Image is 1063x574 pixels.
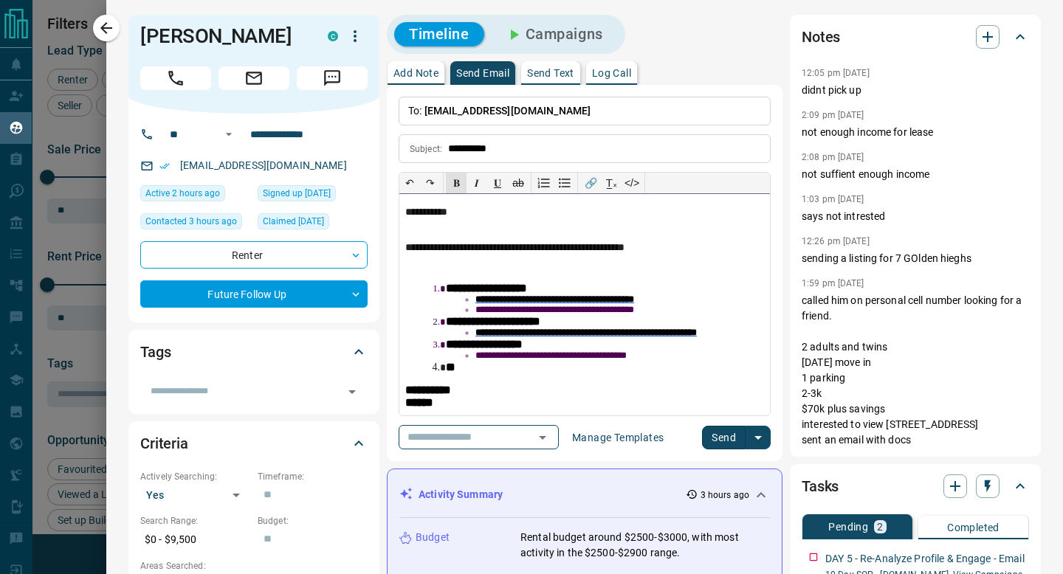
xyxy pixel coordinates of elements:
div: Notes [802,19,1029,55]
p: Budget [416,530,450,545]
s: ab [512,177,524,189]
button: Numbered list [534,173,554,193]
div: Tags [140,334,368,370]
button: Open [532,427,553,448]
p: 1:59 pm [DATE] [802,278,864,288]
span: Call [140,66,211,90]
p: Actively Searching: [140,470,250,483]
button: ↷ [420,173,441,193]
div: Tue Oct 14 2025 [140,213,250,234]
p: DAY 5 - Re-Analyze Profile & Engage - Email [825,551,1025,567]
div: Criteria [140,426,368,461]
h2: Tasks [802,474,839,498]
button: 𝐁 [446,173,467,193]
p: didnt pick up [802,83,1029,98]
div: split button [702,426,771,449]
button: Send [702,426,746,449]
p: 12:05 pm [DATE] [802,68,870,78]
button: 𝑰 [467,173,487,193]
button: ab [508,173,529,193]
div: condos.ca [328,31,338,41]
p: Log Call [592,68,631,78]
button: Open [220,125,238,143]
p: $0 - $9,500 [140,528,250,552]
p: 1:03 pm [DATE] [802,194,864,204]
span: Signed up [DATE] [263,186,331,201]
div: Renter [140,241,368,269]
div: Future Follow Up [140,280,368,308]
p: 12:26 pm [DATE] [802,236,870,246]
p: 2:09 pm [DATE] [802,110,864,120]
span: 𝐔 [494,177,501,189]
svg: Email Verified [159,161,170,171]
h2: Criteria [140,432,188,455]
button: T̲ₓ [601,173,622,193]
div: Mon Jul 08 2024 [258,213,368,234]
p: not enough income for lease [802,125,1029,140]
p: Activity Summary [419,487,503,502]
p: Rental budget around $2500-$3000, with most activity in the $2500-$2900 range. [520,530,770,561]
p: Add Note [393,68,438,78]
button: </> [622,173,642,193]
span: Email [219,66,289,90]
button: ↶ [399,173,420,193]
p: sending a listing for 7 GOlden hieghs [802,251,1029,266]
h2: Tags [140,340,171,364]
button: 🔗 [580,173,601,193]
span: Contacted 3 hours ago [145,214,237,229]
button: Timeline [394,22,484,46]
span: [EMAIL_ADDRESS][DOMAIN_NAME] [424,105,591,117]
p: Search Range: [140,514,250,528]
div: Tue Oct 14 2025 [140,185,250,206]
p: Subject: [410,142,442,156]
h2: Notes [802,25,840,49]
p: Completed [947,522,1000,533]
p: Send Email [456,68,509,78]
div: Yes [140,483,250,507]
span: Active 2 hours ago [145,186,220,201]
p: Areas Searched: [140,559,368,573]
button: Open [342,381,362,402]
p: To: [399,97,771,125]
a: [EMAIL_ADDRESS][DOMAIN_NAME] [180,159,347,171]
span: Message [297,66,368,90]
span: Claimed [DATE] [263,214,324,229]
p: Budget: [258,514,368,528]
button: 𝐔 [487,173,508,193]
p: 2:08 pm [DATE] [802,152,864,162]
p: says not intrested [802,209,1029,224]
div: Tasks [802,468,1029,504]
button: Bullet list [554,173,575,193]
div: Sun Aug 29 2021 [258,185,368,206]
p: not suffient enough income [802,167,1029,182]
h1: [PERSON_NAME] [140,24,306,48]
button: Campaigns [490,22,618,46]
p: Send Text [527,68,574,78]
button: Manage Templates [563,426,672,449]
p: 3 hours ago [701,488,749,502]
p: Pending [828,522,868,532]
p: Timeframe: [258,470,368,483]
div: Activity Summary3 hours ago [399,481,770,508]
p: called him on personal cell number looking for a friend. 2 adults and twins [DATE] move in 1 park... [802,293,1029,448]
p: 2 [877,522,883,532]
